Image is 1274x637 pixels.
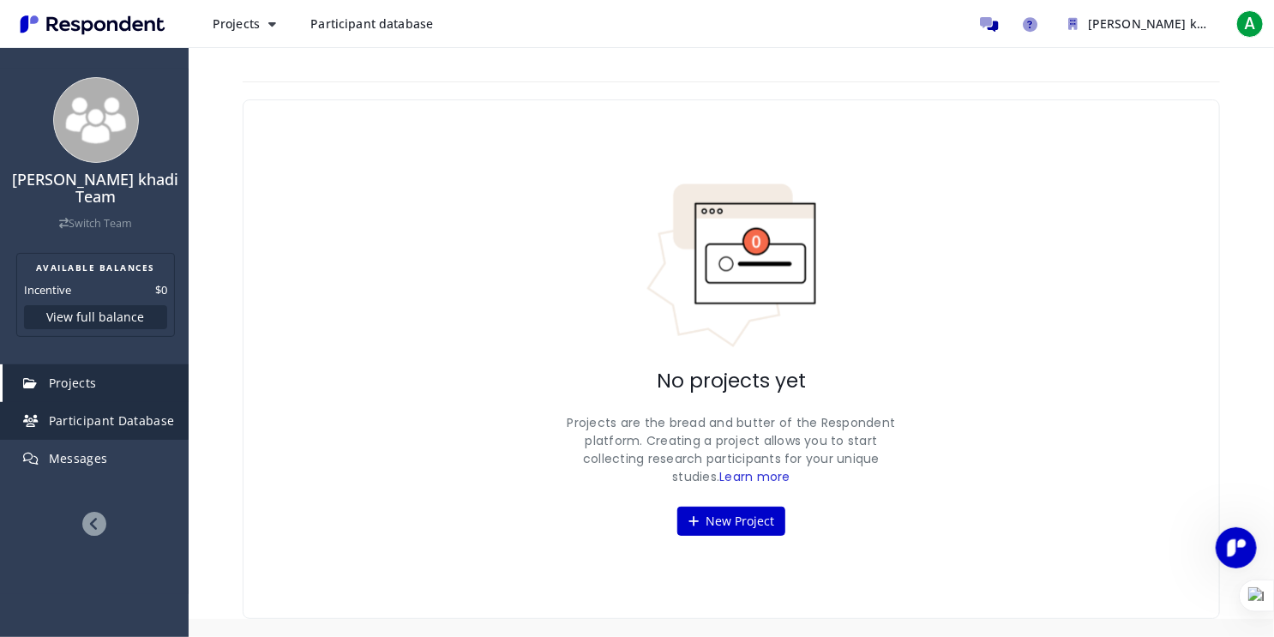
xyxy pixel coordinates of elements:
span: [PERSON_NAME] khadi Team [1088,15,1259,32]
section: Balance summary [16,253,175,337]
a: Switch Team [59,216,132,231]
button: View full balance [24,305,167,329]
button: Projects [199,9,290,39]
span: A [1236,10,1264,38]
span: Participant database [310,15,433,32]
img: Respondent [14,10,171,39]
span: Projects [49,375,97,391]
button: Ali Al khadi Team [1055,9,1226,39]
iframe: Intercom live chat [1216,527,1257,568]
h2: No projects yet [657,370,806,394]
span: Participant Database [49,412,175,429]
a: Help and support [1013,7,1048,41]
a: Learn more [719,468,790,485]
img: team_avatar_256.png [53,77,139,163]
img: No projects indicator [646,183,817,349]
h2: AVAILABLE BALANCES [24,261,167,274]
h4: [PERSON_NAME] khadi Team [11,171,180,206]
span: Messages [49,450,108,466]
p: Projects are the bread and butter of the Respondent platform. Creating a project allows you to st... [560,414,903,486]
a: Message participants [972,7,1007,41]
button: New Project [677,507,785,536]
a: Participant database [297,9,447,39]
dt: Incentive [24,281,71,298]
dd: $0 [155,281,167,298]
span: Projects [213,15,260,32]
button: A [1233,9,1267,39]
